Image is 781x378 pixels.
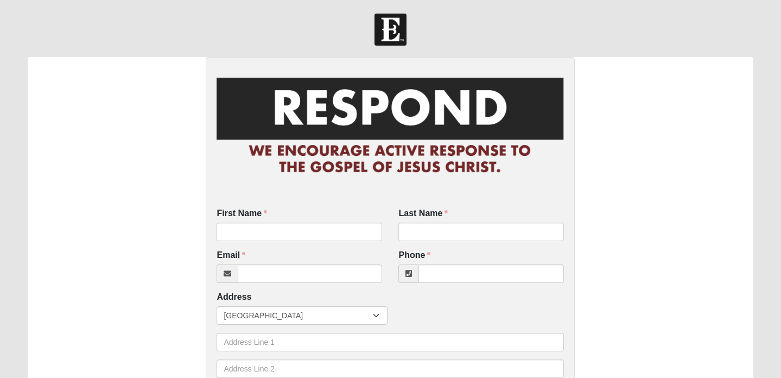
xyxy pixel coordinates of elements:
label: Last Name [398,207,448,220]
label: First Name [217,207,267,220]
input: Address Line 2 [217,360,564,378]
label: Address [217,291,251,304]
img: Church of Eleven22 Logo [374,14,407,46]
label: Phone [398,249,430,262]
label: Email [217,249,245,262]
input: Address Line 1 [217,333,564,351]
img: RespondCardHeader.png [217,68,564,184]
